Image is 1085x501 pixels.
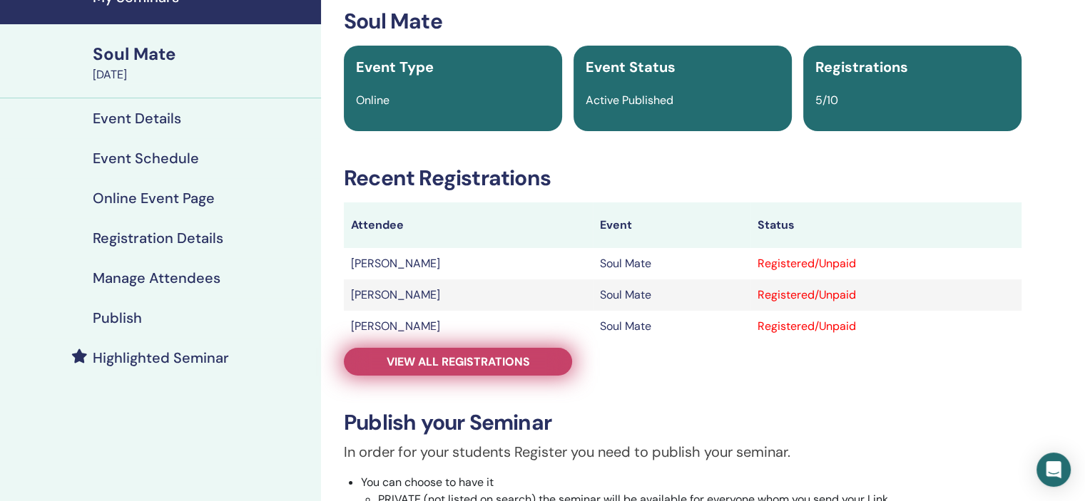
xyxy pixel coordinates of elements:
[750,202,1022,248] th: Status
[593,311,750,342] td: Soul Mate
[344,279,593,311] td: [PERSON_NAME]
[344,202,593,248] th: Attendee
[586,93,673,108] span: Active Published
[93,229,223,247] h4: Registration Details
[758,255,1014,272] div: Registered/Unpaid
[93,269,220,286] h4: Manage Attendees
[815,58,908,76] span: Registrations
[815,93,838,108] span: 5/10
[758,318,1014,335] div: Registered/Unpaid
[93,349,229,366] h4: Highlighted Seminar
[593,248,750,279] td: Soul Mate
[93,150,199,167] h4: Event Schedule
[593,279,750,311] td: Soul Mate
[344,410,1022,435] h3: Publish your Seminar
[1036,453,1071,487] div: Open Intercom Messenger
[344,165,1022,191] h3: Recent Registrations
[344,441,1022,463] p: In order for your students Register you need to publish your seminar.
[758,286,1014,304] div: Registered/Unpaid
[344,348,572,376] a: View all registrations
[344,248,593,279] td: [PERSON_NAME]
[387,354,530,369] span: View all registrations
[344,9,1022,34] h3: Soul Mate
[593,202,750,248] th: Event
[93,190,215,207] h4: Online Event Page
[93,42,312,66] div: Soul Mate
[84,42,321,83] a: Soul Mate[DATE]
[93,309,142,326] h4: Publish
[93,66,312,83] div: [DATE]
[344,311,593,342] td: [PERSON_NAME]
[356,58,434,76] span: Event Type
[93,110,181,127] h4: Event Details
[356,93,389,108] span: Online
[586,58,676,76] span: Event Status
